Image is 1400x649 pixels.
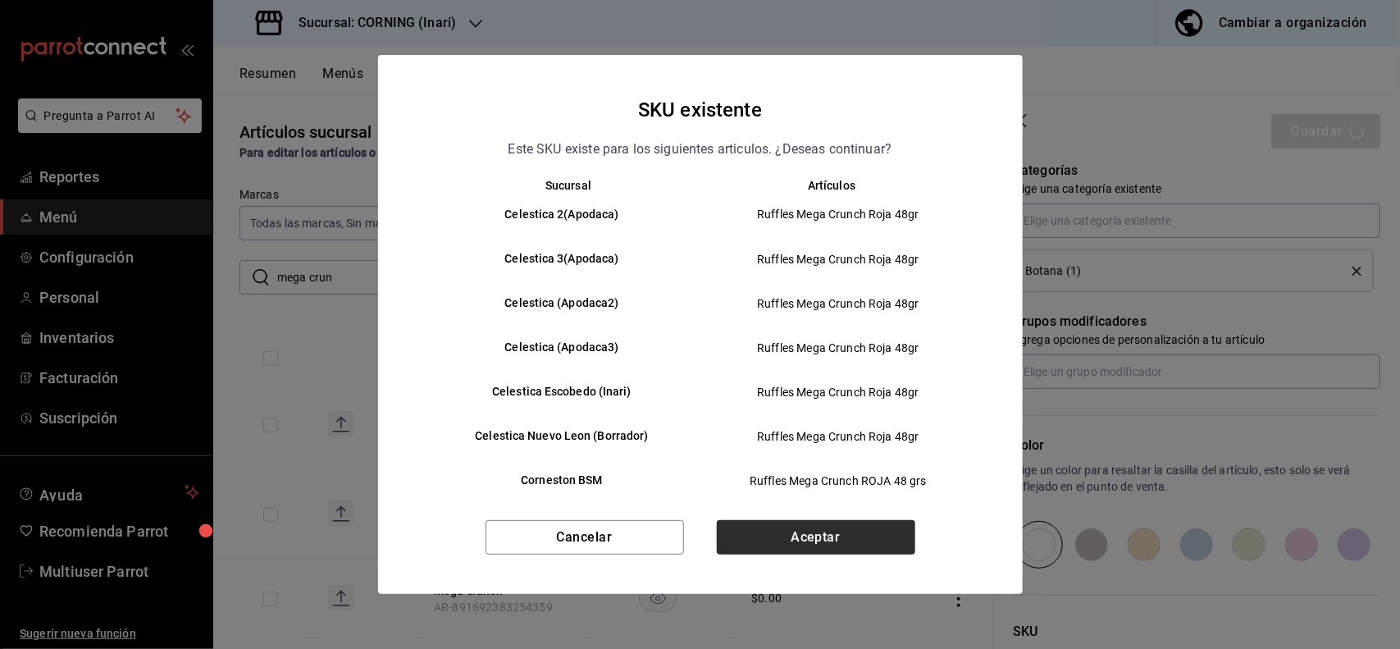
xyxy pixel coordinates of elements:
h4: SKU existente [638,94,762,126]
span: Ruffles Mega Crunch Roja 48gr [714,206,963,222]
h6: Celestica 2(Apodaca) [437,206,687,224]
span: Ruffles Mega Crunch Roja 48gr [714,428,963,445]
span: Ruffles Mega Crunch Roja 48gr [714,384,963,400]
h6: Celestica (Apodaca2) [437,295,687,313]
p: Este SKU existe para los siguientes articulos. ¿Deseas continuar? [508,139,892,160]
span: Ruffles Mega Crunch Roja 48gr [714,340,963,356]
h6: Celestica Nuevo Leon (Borrador) [437,427,687,446]
span: Ruffles Mega Crunch ROJA 48 grs [714,473,963,489]
button: Cancelar [486,520,684,555]
button: Aceptar [717,520,915,555]
h6: Celestica 3(Apodaca) [437,250,687,268]
h6: Celestica (Apodaca3) [437,339,687,357]
h6: Corneston BSM [437,472,687,490]
th: Sucursal [411,179,700,192]
th: Artículos [700,179,990,192]
span: Ruffles Mega Crunch Roja 48gr [714,295,963,312]
h6: Celestica Escobedo (Inari) [437,383,687,401]
span: Ruffles Mega Crunch Roja 48gr [714,251,963,267]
